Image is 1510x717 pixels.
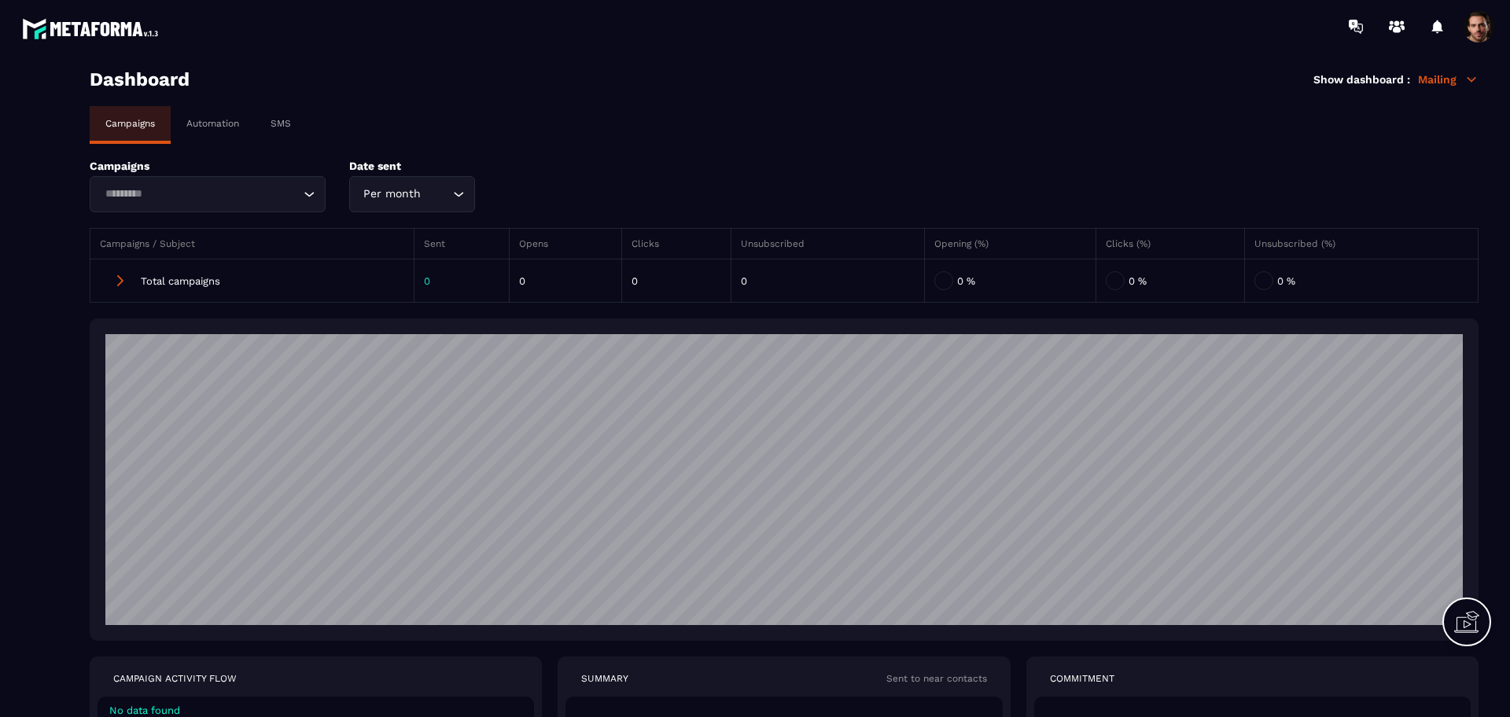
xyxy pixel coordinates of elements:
[186,118,239,129] p: Automation
[509,259,622,303] td: 0
[1106,269,1236,292] div: 0 %
[414,259,509,303] td: 0
[100,269,404,292] div: Total campaigns
[924,229,1096,259] th: Opening (%)
[113,672,237,685] p: CAMPAIGN ACTIVITY FLOW
[109,704,522,716] p: No data found
[509,229,622,259] th: Opens
[271,118,291,129] p: SMS
[622,259,731,303] td: 0
[100,186,300,203] input: Search for option
[581,672,628,685] p: SUMMARY
[1050,672,1114,685] p: COMMITMENT
[105,118,155,129] p: Campaigns
[731,259,925,303] td: 0
[349,160,546,172] p: Date sent
[934,269,1086,292] div: 0 %
[1096,229,1245,259] th: Clicks (%)
[622,229,731,259] th: Clicks
[1418,72,1479,86] p: Mailing
[90,176,326,212] div: Search for option
[1254,269,1468,292] div: 0 %
[1245,229,1479,259] th: Unsubscribed (%)
[1313,73,1410,86] p: Show dashboard :
[22,14,164,43] img: logo
[414,229,509,259] th: Sent
[731,229,925,259] th: Unsubscribed
[359,186,424,203] span: Per month
[349,176,475,212] div: Search for option
[90,229,414,259] th: Campaigns / Subject
[424,186,449,203] input: Search for option
[90,160,326,172] p: Campaigns
[90,68,190,90] h3: Dashboard
[886,672,987,685] p: Sent to near contacts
